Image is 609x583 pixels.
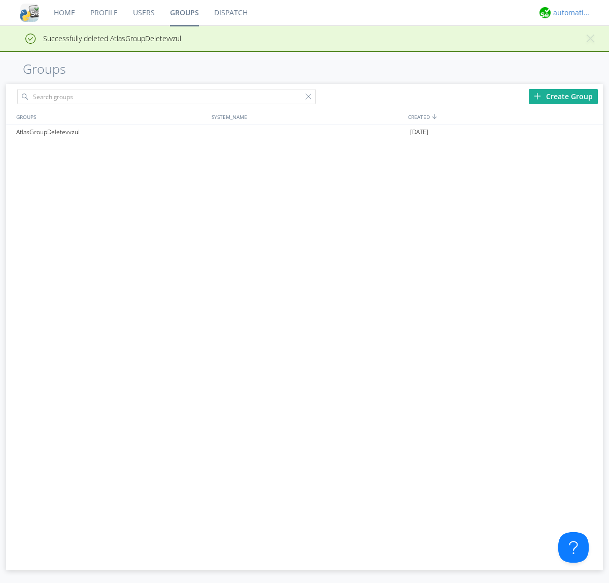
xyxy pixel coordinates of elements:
iframe: Toggle Customer Support [558,532,589,563]
img: d2d01cd9b4174d08988066c6d424eccd [539,7,551,18]
a: AtlasGroupDeletevvzul[DATE] [6,125,603,140]
span: Successfully deleted AtlasGroupDeletevvzul [8,34,181,43]
div: Create Group [529,89,598,104]
div: GROUPS [14,109,207,124]
input: Search groups [17,89,316,104]
img: plus.svg [534,93,541,100]
div: automation+atlas [553,8,591,18]
div: SYSTEM_NAME [209,109,405,124]
span: [DATE] [410,125,428,140]
div: AtlasGroupDeletevvzul [14,125,209,140]
img: cddb5a64eb264b2086981ab96f4c1ba7 [20,4,39,22]
div: CREATED [405,109,603,124]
